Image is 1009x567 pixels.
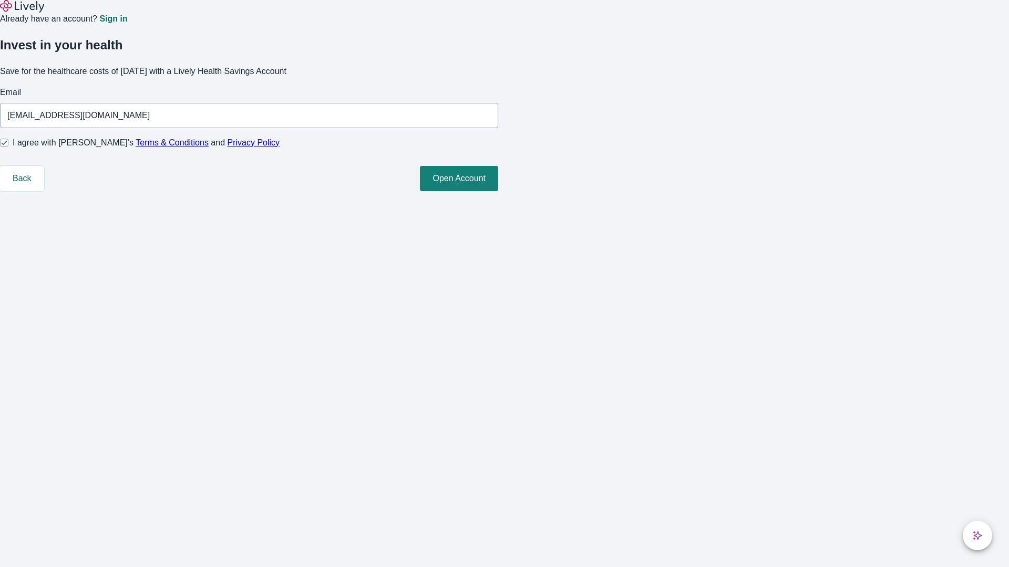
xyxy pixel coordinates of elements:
a: Sign in [99,15,127,23]
svg: Lively AI Assistant [972,530,983,541]
span: I agree with [PERSON_NAME]’s and [13,136,280,149]
button: Open Account [420,166,498,191]
button: chat [963,521,992,550]
a: Privacy Policy [228,138,280,147]
a: Terms & Conditions [136,138,209,147]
